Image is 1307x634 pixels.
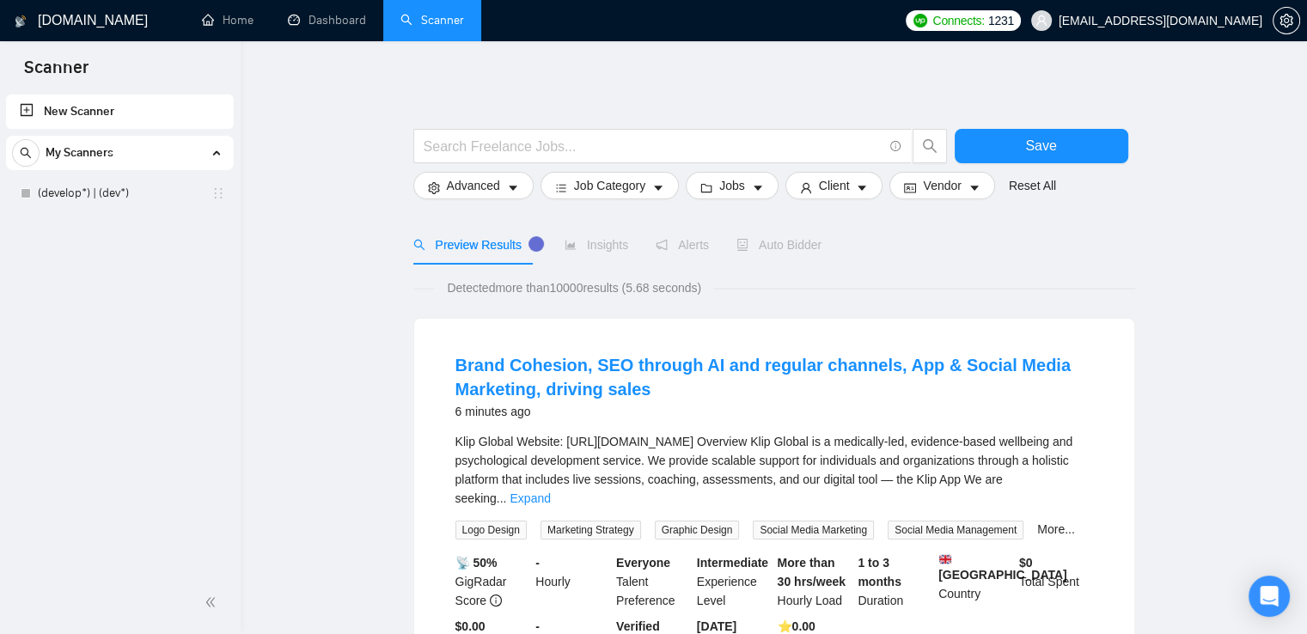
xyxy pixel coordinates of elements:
button: setting [1273,7,1300,34]
button: settingAdvancedcaret-down [413,172,534,199]
b: Everyone [616,556,670,570]
button: folderJobscaret-down [686,172,779,199]
a: homeHome [202,13,253,27]
span: caret-down [968,181,980,194]
div: Total Spent [1016,553,1096,610]
b: ⭐️ 0.00 [778,619,815,633]
img: upwork-logo.png [913,14,927,27]
span: folder [700,181,712,194]
span: search [413,239,425,251]
span: info-circle [890,141,901,152]
span: robot [736,239,748,251]
span: setting [428,181,440,194]
div: Duration [854,553,935,610]
a: (develop*) | (dev*) [38,176,201,210]
span: area-chart [565,239,577,251]
span: Scanner [10,55,102,91]
span: Vendor [923,176,961,195]
button: idcardVendorcaret-down [889,172,994,199]
span: Advanced [447,176,500,195]
span: holder [211,186,225,200]
a: New Scanner [20,94,220,129]
span: Social Media Marketing [753,521,874,540]
div: GigRadar Score [452,553,533,610]
a: setting [1273,14,1300,27]
b: [GEOGRAPHIC_DATA] [938,553,1067,582]
span: caret-down [652,181,664,194]
span: idcard [904,181,916,194]
div: Tooltip anchor [528,236,544,252]
b: - [535,556,540,570]
button: search [12,139,40,167]
span: Jobs [719,176,745,195]
button: search [913,129,947,163]
a: Reset All [1009,176,1056,195]
span: user [800,181,812,194]
span: Social Media Management [888,521,1023,540]
span: Save [1025,135,1056,156]
span: info-circle [490,594,502,607]
input: Search Freelance Jobs... [424,136,883,157]
div: Hourly Load [774,553,855,610]
span: Job Category [574,176,645,195]
span: caret-down [507,181,519,194]
b: $0.00 [455,619,486,633]
span: Insights [565,238,628,252]
span: search [13,147,39,159]
img: logo [15,8,27,35]
li: My Scanners [6,136,234,210]
span: Alerts [656,238,709,252]
span: Detected more than 10000 results (5.68 seconds) [435,278,713,297]
a: Expand [510,491,550,505]
b: $ 0 [1019,556,1033,570]
span: setting [1273,14,1299,27]
span: Klip Global Website: [URL][DOMAIN_NAME] Overview Klip Global is a medically-led, evidence-based w... [455,435,1073,505]
b: More than 30 hrs/week [778,556,846,588]
span: user [1035,15,1047,27]
div: Country [935,553,1016,610]
div: Talent Preference [613,553,693,610]
button: userClientcaret-down [785,172,883,199]
span: Preview Results [413,238,537,252]
span: My Scanners [46,136,113,170]
div: Klip Global Website: https://klipglobal.com Overview Klip Global is a medically-led, evidence-bas... [455,432,1093,508]
div: Open Intercom Messenger [1249,576,1290,617]
span: Marketing Strategy [541,521,641,540]
span: ... [497,491,507,505]
span: bars [555,181,567,194]
a: More... [1037,522,1075,536]
b: 1 to 3 months [858,556,901,588]
a: Brand Cohesion, SEO through AI and regular channels, App & Social Media Marketing, driving sales [455,356,1071,399]
span: caret-down [856,181,868,194]
b: [DATE] [697,619,736,633]
div: 6 minutes ago [455,401,1093,422]
span: Graphic Design [655,521,740,540]
span: notification [656,239,668,251]
img: 🇬🇧 [939,553,951,565]
b: Intermediate [697,556,768,570]
li: New Scanner [6,94,234,129]
a: searchScanner [400,13,464,27]
button: Save [955,129,1128,163]
div: Experience Level [693,553,774,610]
b: Verified [616,619,660,633]
span: double-left [205,594,222,611]
a: dashboardDashboard [288,13,366,27]
span: Connects: [932,11,984,30]
b: 📡 50% [455,556,498,570]
span: search [913,138,946,154]
span: 1231 [988,11,1014,30]
span: Client [819,176,850,195]
b: - [535,619,540,633]
span: Logo Design [455,521,527,540]
span: caret-down [752,181,764,194]
div: Hourly [532,553,613,610]
span: Auto Bidder [736,238,821,252]
button: barsJob Categorycaret-down [541,172,679,199]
